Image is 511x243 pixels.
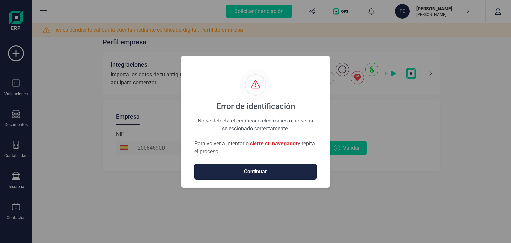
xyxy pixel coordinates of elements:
[194,164,317,180] button: Continuar
[216,101,295,112] div: Error de identificación
[201,168,310,176] span: Continuar
[194,117,317,124] div: No se detecta el certificado electrónico o no se ha seleccionado correctamente.
[250,140,298,147] span: cierre su navegador
[194,140,317,156] p: Para volver a intentarlo y repita el proceso.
